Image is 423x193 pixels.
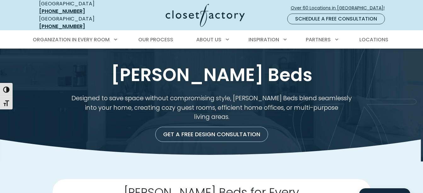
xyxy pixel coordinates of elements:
[166,4,245,27] img: Closet Factory Logo
[306,36,331,43] span: Partners
[196,36,221,43] span: About Us
[290,3,390,14] a: Over 60 Locations in [GEOGRAPHIC_DATA]!
[138,36,173,43] span: Our Process
[249,36,279,43] span: Inspiration
[39,23,85,30] a: [PHONE_NUMBER]
[39,15,116,30] div: [GEOGRAPHIC_DATA]
[67,94,356,121] p: Designed to save space without compromising style, [PERSON_NAME] Beds blend seamlessly into your ...
[291,5,390,11] span: Over 60 Locations in [GEOGRAPHIC_DATA]!
[287,14,385,24] a: Schedule a Free Consultation
[39,8,85,15] a: [PHONE_NUMBER]
[28,31,395,49] nav: Primary Menu
[33,36,110,43] span: Organization in Every Room
[155,127,268,142] a: Get a Free Design Consultation
[359,36,388,43] span: Locations
[38,64,386,86] h1: [PERSON_NAME] Beds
